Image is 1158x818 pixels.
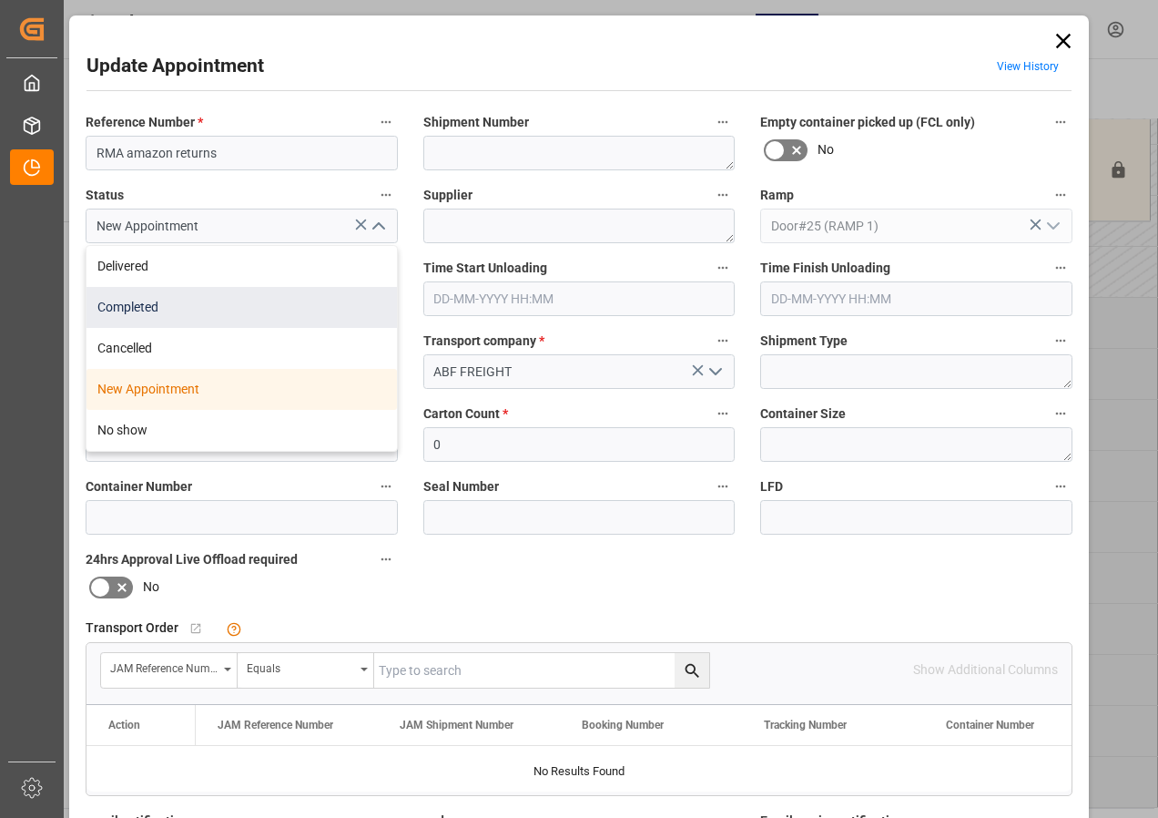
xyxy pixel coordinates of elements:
span: JAM Reference Number [218,719,333,731]
div: Action [108,719,140,731]
span: Time Start Unloading [423,259,547,278]
h2: Update Appointment [86,52,264,81]
span: Container Size [760,404,846,424]
div: Cancelled [86,328,397,369]
input: Type to search [374,653,709,688]
span: Seal Number [423,477,499,496]
button: Transport company * [711,329,735,353]
span: Transport Order [86,619,178,638]
span: Ramp [760,186,794,205]
button: Container Size [1049,402,1072,425]
button: Supplier [711,183,735,207]
input: DD-MM-YYYY HH:MM [423,281,736,316]
button: 24hrs Approval Live Offload required [374,547,398,571]
span: 24hrs Approval Live Offload required [86,550,298,569]
span: Reference Number [86,113,203,132]
span: Booking Number [582,719,664,731]
span: JAM Shipment Number [400,719,513,731]
span: Empty container picked up (FCL only) [760,113,975,132]
button: Status [374,183,398,207]
div: Delivered [86,246,397,287]
button: Reference Number * [374,110,398,134]
span: Container Number [86,477,192,496]
span: Tracking Number [764,719,847,731]
button: Ramp [1049,183,1072,207]
input: Type to search/select [760,209,1072,243]
div: Completed [86,287,397,328]
input: DD-MM-YYYY HH:MM [760,281,1072,316]
input: Type to search/select [86,209,398,243]
span: No [143,578,159,597]
button: open menu [101,653,238,688]
span: Shipment Number [423,113,529,132]
span: Transport company [423,332,544,351]
button: close menu [363,212,391,240]
button: open menu [1038,212,1065,240]
button: Shipment Type [1049,329,1072,353]
button: Time Finish Unloading [1049,256,1072,280]
button: Carton Count * [711,402,735,425]
span: Supplier [423,186,472,205]
span: Carton Count [423,404,508,424]
span: Shipment Type [760,332,848,351]
a: View History [997,60,1059,73]
button: Empty container picked up (FCL only) [1049,110,1072,134]
button: LFD [1049,475,1072,498]
button: search button [675,653,709,688]
button: open menu [238,653,374,688]
button: Seal Number [711,475,735,498]
div: JAM Reference Number [110,656,218,677]
div: New Appointment [86,369,397,410]
button: Shipment Number [711,110,735,134]
span: LFD [760,477,783,496]
div: Equals [247,656,354,677]
span: Container Number [946,719,1034,731]
span: Time Finish Unloading [760,259,890,278]
button: Time Start Unloading [711,256,735,280]
span: Status [86,186,124,205]
div: No show [86,410,397,451]
button: open menu [701,358,728,386]
button: Container Number [374,475,398,498]
span: No [818,140,834,159]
